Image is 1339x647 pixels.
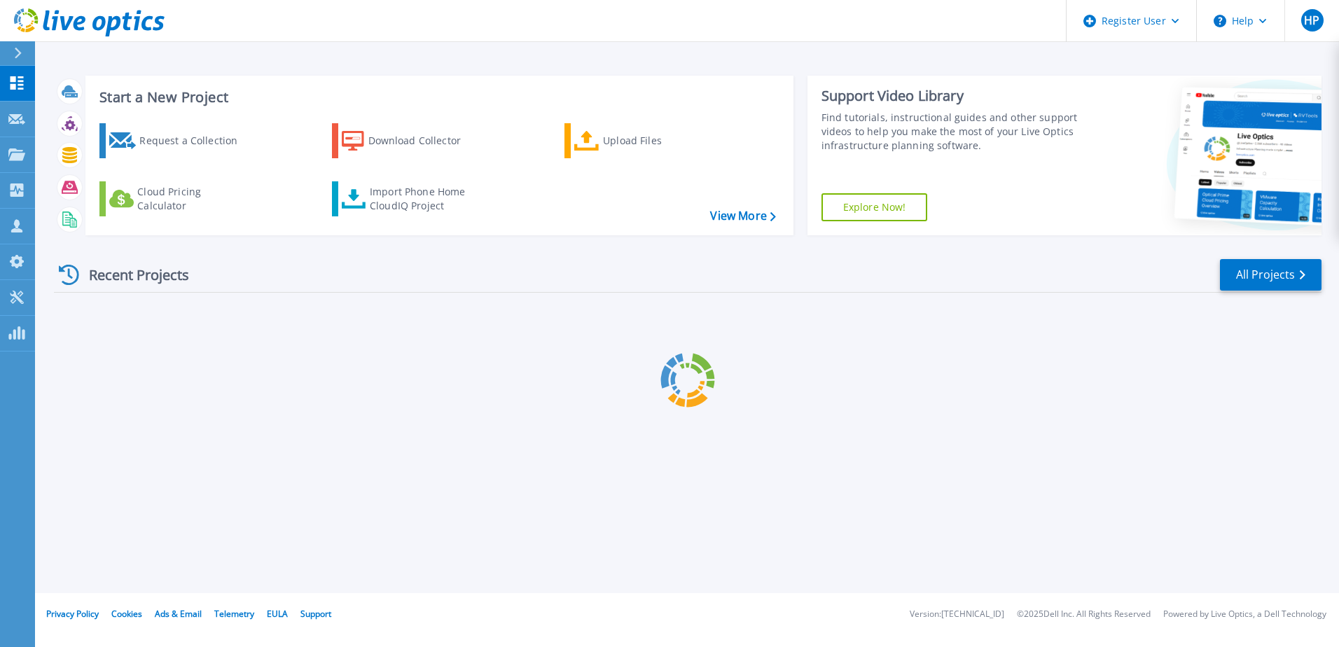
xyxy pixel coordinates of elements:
a: EULA [267,608,288,620]
h3: Start a New Project [99,90,775,105]
div: Support Video Library [821,87,1083,105]
a: Support [300,608,331,620]
a: Cookies [111,608,142,620]
div: Recent Projects [54,258,208,292]
div: Request a Collection [139,127,251,155]
div: Upload Files [603,127,715,155]
a: Ads & Email [155,608,202,620]
li: Powered by Live Optics, a Dell Technology [1163,610,1326,619]
a: All Projects [1220,259,1321,291]
div: Find tutorials, instructional guides and other support videos to help you make the most of your L... [821,111,1083,153]
div: Import Phone Home CloudIQ Project [370,185,479,213]
div: Download Collector [368,127,480,155]
a: Privacy Policy [46,608,99,620]
li: Version: [TECHNICAL_ID] [910,610,1004,619]
a: View More [710,209,775,223]
li: © 2025 Dell Inc. All Rights Reserved [1017,610,1151,619]
a: Explore Now! [821,193,928,221]
a: Download Collector [332,123,488,158]
a: Cloud Pricing Calculator [99,181,256,216]
a: Request a Collection [99,123,256,158]
a: Telemetry [214,608,254,620]
span: HP [1304,15,1319,26]
div: Cloud Pricing Calculator [137,185,249,213]
a: Upload Files [564,123,721,158]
